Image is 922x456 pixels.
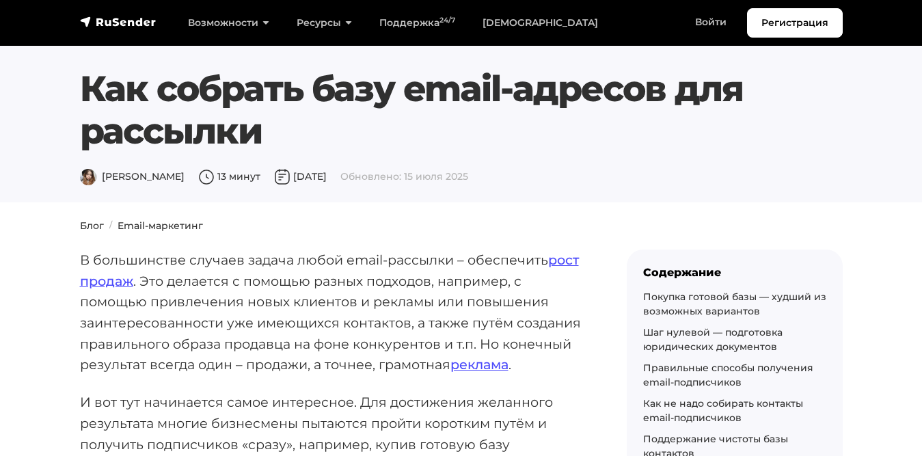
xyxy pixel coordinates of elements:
[174,9,283,37] a: Возможности
[340,170,468,183] span: Обновлено: 15 июля 2025
[643,326,783,353] a: Шаг нулевой — подготовка юридических документов
[80,219,104,232] a: Блог
[747,8,843,38] a: Регистрация
[283,9,366,37] a: Ресурсы
[450,356,509,373] a: реклама
[72,219,851,233] nav: breadcrumb
[80,170,185,183] span: [PERSON_NAME]
[469,9,612,37] a: [DEMOGRAPHIC_DATA]
[681,8,740,36] a: Войти
[198,170,260,183] span: 13 минут
[274,170,327,183] span: [DATE]
[198,169,215,185] img: Время чтения
[439,16,455,25] sup: 24/7
[643,291,826,317] a: Покупка готовой базы — худший из возможных вариантов
[643,362,813,388] a: Правильные способы получения email-подписчиков
[80,252,579,289] a: рост продаж
[643,266,826,279] div: Содержание
[274,169,290,185] img: Дата публикации
[643,397,803,424] a: Как не надо собирать контакты email-подписчиков
[80,68,778,153] h1: Как собрать базу email-адресов для рассылки
[366,9,469,37] a: Поддержка24/7
[80,250,583,375] p: В большинстве случаев задача любой email-рассылки – обеспечить . Это делается с помощью разных по...
[104,219,203,233] li: Email-маркетинг
[80,15,157,29] img: RuSender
